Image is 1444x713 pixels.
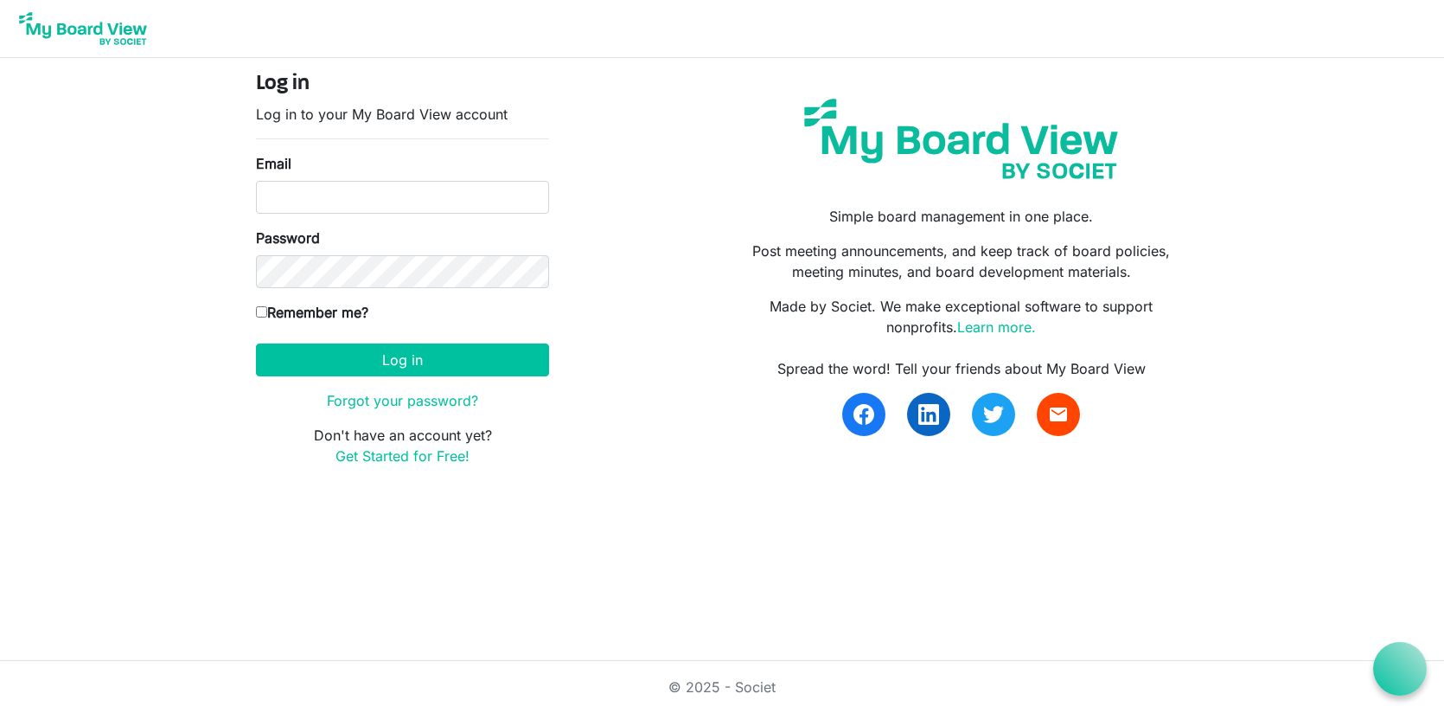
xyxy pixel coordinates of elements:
[957,318,1036,336] a: Learn more.
[1037,393,1080,436] a: email
[256,104,549,125] p: Log in to your My Board View account
[14,7,152,50] img: My Board View Logo
[791,86,1131,192] img: my-board-view-societ.svg
[983,404,1004,425] img: twitter.svg
[918,404,939,425] img: linkedin.svg
[735,206,1188,227] p: Simple board management in one place.
[735,241,1188,282] p: Post meeting announcements, and keep track of board policies, meeting minutes, and board developm...
[256,306,267,318] input: Remember me?
[668,678,776,696] a: © 2025 - Societ
[327,392,478,409] a: Forgot your password?
[256,425,549,466] p: Don't have an account yet?
[256,72,549,97] h4: Log in
[256,153,291,174] label: Email
[335,447,470,465] a: Get Started for Free!
[256,344,549,376] button: Log in
[735,296,1188,337] p: Made by Societ. We make exceptional software to support nonprofits.
[256,302,368,323] label: Remember me?
[735,358,1188,379] div: Spread the word! Tell your friends about My Board View
[1048,404,1069,425] span: email
[256,228,320,248] label: Password
[853,404,874,425] img: facebook.svg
